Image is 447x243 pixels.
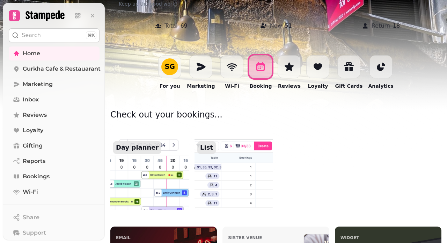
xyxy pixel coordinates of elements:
button: Search⌘K [9,28,100,42]
button: Share [9,210,100,224]
a: Wi-Fi [9,185,100,199]
p: List [197,141,216,154]
div: S G [164,63,175,70]
p: Analytics [368,83,393,90]
span: Gifting [23,142,43,150]
span: Wi-Fi [23,188,38,196]
span: Share [23,213,39,222]
p: Check out your bookings... [110,109,441,126]
a: Gifting [9,139,100,153]
span: Support [23,229,46,237]
img: aHR0cHM6Ly9zMy5ldS13ZXN0LTEuYW1hem9uYXdzLmNvbS9hc3NldHMuYmxhY2tieC5pby9wcm9kdWN0L2hvbWUvaW5mb3JtY... [110,126,189,210]
p: Reviews [278,83,301,90]
a: Gurkha Cafe & Restauarant [9,62,100,76]
p: widget [340,235,359,241]
p: Search [22,31,41,40]
a: Marketing [9,77,100,91]
p: For you [160,83,180,90]
p: Marketing [187,83,215,90]
a: List [195,126,273,210]
span: Loyalty [23,126,43,135]
a: Bookings [9,170,100,184]
p: Booking [249,83,272,90]
span: Marketing [23,80,53,88]
p: email [116,235,131,241]
a: Reports [9,154,100,168]
a: Home [9,47,100,60]
p: Gift Cards [335,83,362,90]
p: sister venue [228,235,262,241]
a: Day planner [110,126,189,210]
span: Reviews [23,111,47,119]
span: Reports [23,157,45,165]
a: Inbox [9,93,100,107]
span: Inbox [23,95,39,104]
p: Day planner [113,141,161,154]
span: Gurkha Cafe & Restauarant [23,65,101,73]
span: Bookings [23,172,50,181]
div: ⌘K [86,31,96,39]
p: Keep up the good work! [119,0,298,7]
img: aHR0cHM6Ly9zMy5ldS13ZXN0LTEuYW1hem9uYXdzLmNvbS9hc3NldHMuYmxhY2tieC5pby9wcm9kdWN0L2hvbWUvaW5mb3JtY... [191,122,277,214]
a: Loyalty [9,123,100,137]
button: Support [9,226,100,240]
p: Loyalty [308,83,328,90]
span: Home [23,49,40,58]
a: Reviews [9,108,100,122]
p: Wi-Fi [225,83,239,90]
